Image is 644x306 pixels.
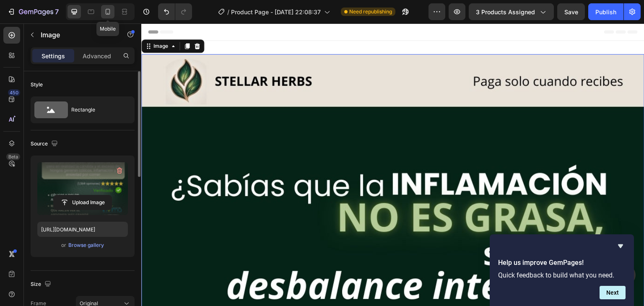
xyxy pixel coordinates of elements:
[600,286,626,299] button: Next question
[37,222,128,237] input: https://example.com/image.jpg
[31,279,53,290] div: Size
[3,3,62,20] button: 7
[557,3,585,20] button: Save
[42,52,65,60] p: Settings
[349,8,392,16] span: Need republishing
[53,195,112,210] button: Upload Image
[564,8,578,16] span: Save
[158,3,192,20] div: Undo/Redo
[41,30,112,40] p: Image
[71,100,122,119] div: Rectangle
[227,8,229,16] span: /
[55,7,59,17] p: 7
[231,8,321,16] span: Product Page - [DATE] 22:08:37
[595,8,616,16] div: Publish
[498,241,626,299] div: Help us improve GemPages!
[31,138,60,150] div: Source
[615,241,626,251] button: Hide survey
[83,52,111,60] p: Advanced
[68,241,104,249] button: Browse gallery
[588,3,623,20] button: Publish
[141,23,644,306] iframe: Design area
[8,89,20,96] div: 450
[6,153,20,160] div: Beta
[31,81,43,88] div: Style
[498,271,626,279] p: Quick feedback to build what you need.
[469,3,554,20] button: 3 products assigned
[498,258,626,268] h2: Help us improve GemPages!
[476,8,535,16] span: 3 products assigned
[61,240,66,250] span: or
